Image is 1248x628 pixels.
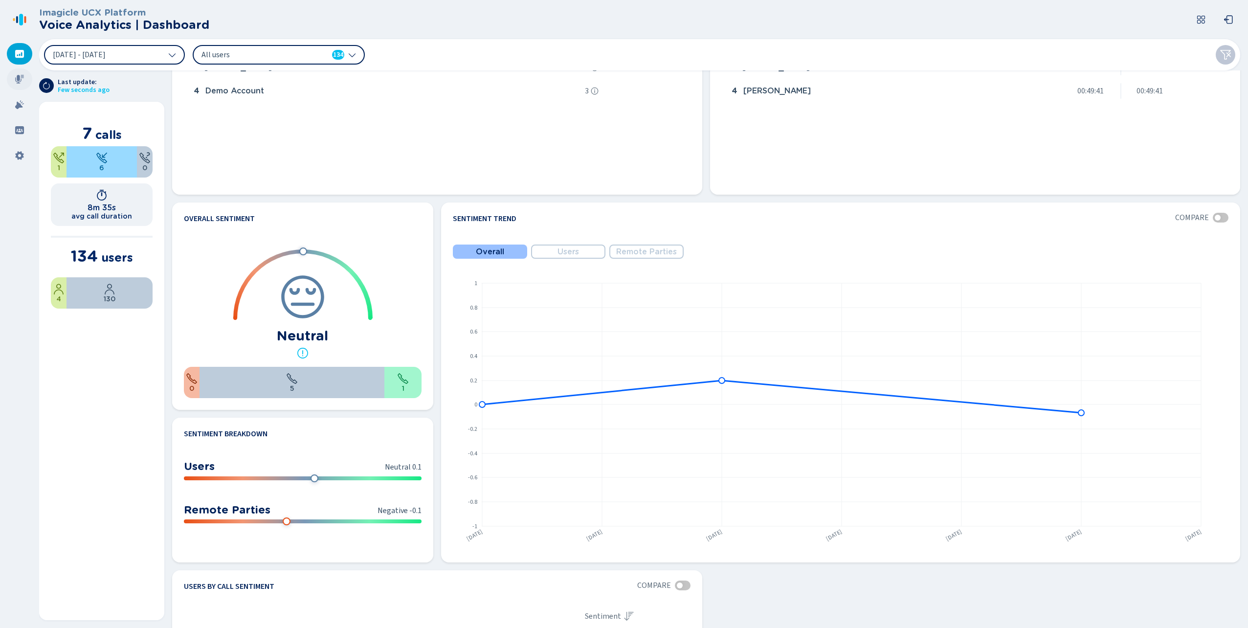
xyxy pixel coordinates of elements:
[531,245,605,259] button: Users
[15,49,24,59] svg: dashboard-filled
[88,203,116,212] h1: 8m 35s
[616,247,677,256] span: Remote Parties
[470,328,477,336] text: 0.6
[290,384,294,392] span: 5
[465,528,484,543] text: [DATE]
[557,247,579,256] span: Users
[44,45,185,65] button: [DATE] - [DATE]
[67,146,137,178] div: 85.71%
[142,164,147,172] span: 0
[184,429,267,438] h4: Sentiment Breakdown
[277,328,328,343] h1: Neutral
[184,459,215,472] h3: Users
[139,152,151,164] svg: unknown-call
[95,128,122,142] span: calls
[189,384,194,392] span: 0
[384,367,422,398] div: 16.67%
[1184,528,1203,543] text: [DATE]
[468,425,477,433] text: -0.2
[190,81,581,101] div: Demo Account
[470,304,477,312] text: 0.8
[58,78,110,86] span: Last update:
[168,51,176,59] svg: chevron-down
[184,503,270,516] h3: Remote Parties
[743,87,811,95] span: [PERSON_NAME]
[53,152,65,164] svg: telephone-outbound
[186,373,198,384] svg: call
[402,384,404,392] span: 1
[39,7,209,18] h3: Imagicle UCX Platform
[1137,87,1163,95] span: 00:49:41
[470,377,477,385] text: 0.2
[333,50,343,60] span: 134
[96,189,108,201] svg: timer
[623,610,635,622] svg: sortDescending
[474,401,477,409] text: 0
[58,86,110,94] span: Few seconds ago
[468,449,477,458] text: -0.4
[609,245,684,259] button: Remote Parties
[1175,213,1209,222] span: Compare
[15,100,24,110] svg: alarm-filled
[1224,15,1233,24] svg: box-arrow-left
[39,18,209,32] h2: Voice Analytics | Dashboard
[585,610,691,622] div: Sentiment
[7,119,32,141] div: Groups
[43,82,50,90] svg: arrow-clockwise
[279,273,326,320] svg: icon-emoji-neutral
[205,87,264,95] span: Demo Account
[200,367,384,398] div: 83.33%
[71,212,132,220] h2: avg call duration
[104,283,115,295] svg: user-profile
[101,250,133,265] span: users
[7,94,32,115] div: Alarms
[15,74,24,84] svg: mic-fill
[58,164,60,172] span: 1
[51,277,67,309] div: 2.99%
[705,528,724,543] text: [DATE]
[286,373,298,384] svg: call
[585,528,604,543] text: [DATE]
[82,124,92,143] span: 7
[348,51,356,59] svg: chevron-down
[15,125,24,135] svg: groups-filled
[585,87,589,95] span: 3
[825,528,844,543] text: [DATE]
[7,43,32,65] div: Dashboard
[56,295,61,303] span: 4
[67,277,153,309] div: 97.01%
[184,582,274,591] h4: Users by call sentiment
[453,245,527,259] button: Overall
[1220,49,1231,61] svg: funnel-disabled
[585,63,589,72] span: 2
[378,505,422,516] span: Negative -0.1
[104,295,115,303] span: 130
[7,145,32,166] div: Settings
[728,81,1009,101] div: Michael Eprinchard
[591,87,599,95] svg: info-circle
[1064,528,1083,543] text: [DATE]
[944,528,963,543] text: [DATE]
[1077,63,1104,72] span: 00:02:30
[470,352,477,360] text: 0.4
[385,462,422,472] span: Neutral 0.1
[194,87,200,95] span: 4
[96,152,108,164] svg: telephone-inbound
[472,522,477,531] text: -1
[99,164,104,172] span: 6
[476,247,504,256] span: Overall
[53,51,106,59] span: [DATE] - [DATE]
[1137,63,1163,72] span: 00:05:00
[7,68,32,90] div: Recordings
[184,367,200,398] div: 0%
[453,214,516,223] h4: Sentiment Trend
[1216,45,1235,65] button: Clear filters
[71,247,98,266] span: 134
[637,581,671,590] span: Compare
[51,146,67,178] div: 14.29%
[184,214,255,223] h4: Overall Sentiment
[201,49,314,60] span: All users
[468,473,477,482] text: -0.6
[137,146,153,178] div: 0%
[732,87,737,95] span: 4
